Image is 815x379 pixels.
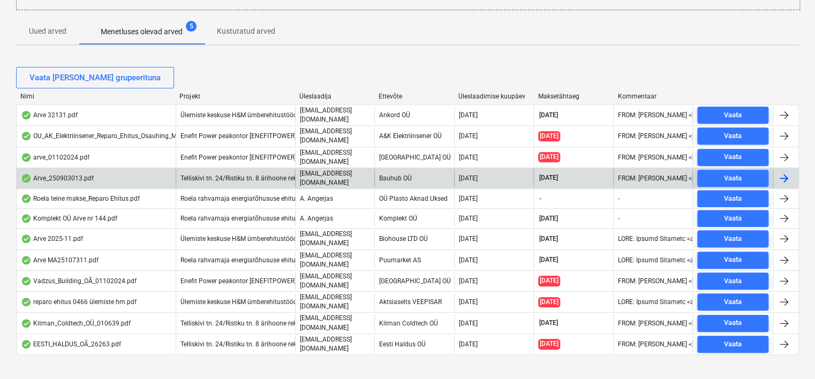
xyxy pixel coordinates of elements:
div: [DATE] [459,298,478,306]
button: Vaata [697,127,768,145]
div: A&K Elektriinsener OÜ [374,127,454,145]
div: [DATE] [459,195,478,202]
span: [DATE] [538,214,559,223]
div: reparo ehitus 0466 ülemiste hm.pdf [21,298,137,306]
div: Kitman Coldtech OÜ [374,314,454,332]
div: Puumarket AS [374,251,454,269]
p: A. Angerjas [300,194,333,203]
div: Vaata [724,213,742,225]
button: Vaata [697,272,768,290]
div: Projekt [179,93,290,100]
div: Vaata [724,338,742,351]
div: Vaata [724,109,742,122]
div: Andmed failist loetud [21,298,32,306]
div: Vadzus_Building_OÃ_01102024.pdf [21,277,137,285]
span: Telliskivi tn. 24/Ristiku tn. 8 ärihoone rekonstrueerimine [TELLISKIVI] [180,340,376,348]
div: [DATE] [459,320,478,327]
div: Aktsiaselts VEEPISAR [374,293,454,311]
div: [DATE] [459,235,478,242]
div: Arve 2025-11.pdf [21,234,83,243]
div: Vaata [724,275,742,287]
div: [DATE] [459,154,478,161]
p: Menetluses olevad arved [101,26,183,37]
span: Enefit Power peakontor [ENEFITPOWER] [180,277,296,285]
span: 5 [186,21,197,32]
div: Bauhub OÜ [374,169,454,187]
div: Kommentaar [617,93,689,100]
div: Andmed failist loetud [21,111,32,119]
span: Ülemiste keskuse H&M ümberehitustööd [HMÜLEMISTE] [180,111,342,119]
div: Andmed failist loetud [21,153,32,162]
span: [DATE] [538,339,560,349]
button: Vaata [697,107,768,124]
div: Andmed failist loetud [21,256,32,264]
div: [DATE] [459,215,478,222]
div: Vaata [724,317,742,329]
div: Üleslaadija [299,93,370,100]
p: Kustutatud arved [217,26,275,37]
span: Telliskivi tn. 24/Ristiku tn. 8 ärihoone rekonstrueerimine [TELLISKIVI] [180,320,376,327]
span: [DATE] [538,173,559,183]
span: Enefit Power peakontor [ENEFITPOWER] [180,132,296,140]
button: Vaata [697,336,768,353]
p: [EMAIL_ADDRESS][DOMAIN_NAME] [300,230,370,248]
div: Andmed failist loetud [21,340,32,348]
div: Vaata [724,193,742,205]
span: [DATE] [538,297,560,307]
p: [EMAIL_ADDRESS][DOMAIN_NAME] [300,314,370,332]
div: [GEOGRAPHIC_DATA] OÜ [374,148,454,166]
p: [EMAIL_ADDRESS][DOMAIN_NAME] [300,335,370,353]
div: Andmed failist loetud [21,132,32,140]
div: Ankord OÜ [374,106,454,124]
span: Roela rahvamaja energiatõhususe ehitustööd [ROELA] [180,256,336,264]
div: [DATE] [459,175,478,182]
p: [EMAIL_ADDRESS][DOMAIN_NAME] [300,106,370,124]
div: Maksetähtaeg [538,93,609,100]
button: Vaata [697,149,768,166]
p: [EMAIL_ADDRESS][DOMAIN_NAME] [300,148,370,166]
p: [EMAIL_ADDRESS][DOMAIN_NAME] [300,293,370,311]
div: [DATE] [459,340,478,348]
button: Vaata [697,170,768,187]
div: Roela teine makse_Reparo Ehitus.pdf [21,194,140,203]
div: Komplekt OÜ [374,210,454,227]
span: Ülemiste keskuse H&M ümberehitustööd [HMÜLEMISTE] [180,235,342,242]
p: [EMAIL_ADDRESS][DOMAIN_NAME] [300,127,370,145]
div: Nimi [20,93,171,100]
span: Roela rahvamaja energiatõhususe ehitustööd [ROELA] [180,215,336,222]
div: [DATE] [459,111,478,119]
div: Arve MA25107311.pdf [21,256,99,264]
button: Vaata [697,210,768,227]
div: Andmed failist loetud [21,234,32,243]
span: [DATE] [538,131,560,141]
div: arve_01102024.pdf [21,153,89,162]
span: [DATE] [538,152,560,162]
div: Ettevõte [379,93,450,100]
button: Vaata [PERSON_NAME] grupeerituna [16,67,174,88]
div: Üleslaadimise kuupäev [458,93,530,100]
p: [EMAIL_ADDRESS][DOMAIN_NAME] [300,169,370,187]
div: Arve_250903013.pdf [21,174,94,183]
div: [GEOGRAPHIC_DATA] OÜ [374,272,454,290]
div: Biohouse LTD OÜ [374,230,454,248]
div: [DATE] [459,277,478,285]
button: Vaata [697,315,768,332]
div: Vaata [724,254,742,266]
span: - [538,194,542,203]
button: Vaata [697,293,768,310]
span: [DATE] [538,276,560,286]
div: - [618,215,620,222]
div: Arve 32131.pdf [21,111,78,119]
div: OÜ Plasto Aknad.Uksed [374,190,454,207]
span: Roela rahvamaja energiatõhususe ehitustööd [ROELA] [180,195,336,202]
span: Ülemiste keskuse H&M ümberehitustööd [HMÜLEMISTE] [180,298,342,306]
div: Andmed failist loetud [21,319,32,328]
p: [EMAIL_ADDRESS][DOMAIN_NAME] [300,251,370,269]
div: Andmed failist loetud [21,214,32,223]
div: Vaata [724,296,742,308]
div: [DATE] [459,256,478,264]
div: Vaata [724,172,742,185]
div: Eesti Haldus OÜ [374,335,454,353]
span: Enefit Power peakontor [ENEFITPOWER] [180,154,296,161]
p: Uued arved [29,26,66,37]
